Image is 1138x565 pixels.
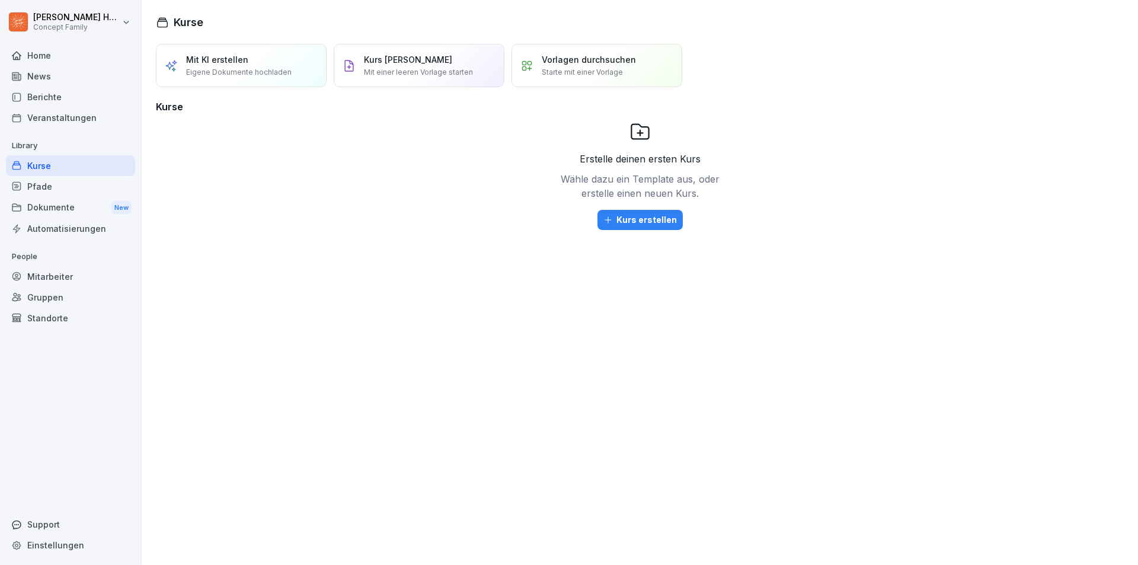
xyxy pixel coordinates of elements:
[111,201,132,215] div: New
[557,172,723,200] p: Wähle dazu ein Template aus, oder erstelle einen neuen Kurs.
[542,67,623,78] p: Starte mit einer Vorlage
[6,197,135,219] div: Dokumente
[6,155,135,176] a: Kurse
[174,14,203,30] h1: Kurse
[6,197,135,219] a: DokumenteNew
[364,67,473,78] p: Mit einer leeren Vorlage starten
[6,176,135,197] a: Pfade
[33,23,120,31] p: Concept Family
[364,53,452,66] p: Kurs [PERSON_NAME]
[6,308,135,328] a: Standorte
[6,45,135,66] a: Home
[597,210,683,230] button: Kurs erstellen
[156,100,1124,114] h3: Kurse
[580,152,701,166] p: Erstelle deinen ersten Kurs
[6,87,135,107] a: Berichte
[6,66,135,87] a: News
[6,266,135,287] a: Mitarbeiter
[6,514,135,535] div: Support
[6,287,135,308] a: Gruppen
[186,53,248,66] p: Mit KI erstellen
[603,213,677,226] div: Kurs erstellen
[542,53,636,66] p: Vorlagen durchsuchen
[6,247,135,266] p: People
[6,535,135,556] a: Einstellungen
[6,218,135,239] a: Automatisierungen
[33,12,120,23] p: [PERSON_NAME] Huttarsch
[6,107,135,128] a: Veranstaltungen
[6,136,135,155] p: Library
[186,67,292,78] p: Eigene Dokumente hochladen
